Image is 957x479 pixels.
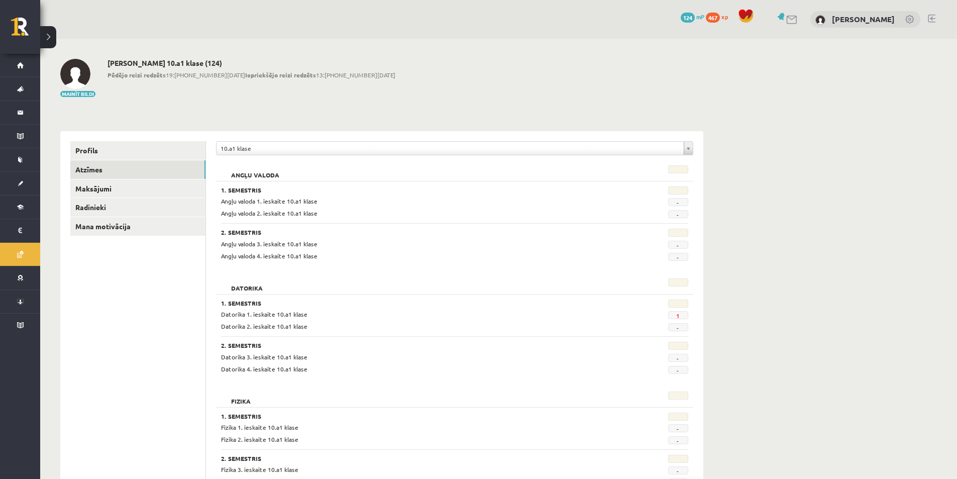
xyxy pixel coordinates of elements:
[668,253,688,261] span: -
[668,323,688,331] span: -
[815,15,825,25] img: Kateryna Karaban
[221,413,608,420] h3: 1. Semestris
[221,186,608,194] h3: 1. Semestris
[681,13,695,23] span: 124
[245,71,316,79] b: Iepriekšējo reizi redzēts
[668,210,688,218] span: -
[221,455,608,462] h3: 2. Semestris
[221,392,261,402] h2: Fizika
[668,466,688,474] span: -
[70,198,205,217] a: Radinieki
[706,13,720,23] span: 467
[221,252,317,260] span: Angļu valoda 4. ieskaite 10.a1 klase
[668,354,688,362] span: -
[108,70,395,79] span: 19:[PHONE_NUMBER][DATE] 13:[PHONE_NUMBER][DATE]
[696,13,704,21] span: mP
[668,436,688,444] span: -
[668,424,688,432] span: -
[221,240,317,248] span: Angļu valoda 3. ieskaite 10.a1 klase
[668,198,688,206] span: -
[70,141,205,160] a: Profils
[221,197,317,205] span: Angļu valoda 1. ieskaite 10.a1 klase
[221,278,273,289] h2: Datorika
[221,229,608,236] h3: 2. Semestris
[217,142,693,155] a: 10.a1 klase
[221,322,307,330] span: Datorika 2. ieskaite 10.a1 klase
[221,142,680,155] span: 10.a1 klase
[70,217,205,236] a: Mana motivācija
[221,353,307,361] span: Datorika 3. ieskaite 10.a1 klase
[11,18,40,43] a: Rīgas 1. Tālmācības vidusskola
[832,14,895,24] a: [PERSON_NAME]
[721,13,728,21] span: xp
[668,241,688,249] span: -
[676,312,680,320] a: 1
[221,435,298,443] span: Fizika 2. ieskaite 10.a1 klase
[70,160,205,179] a: Atzīmes
[221,365,307,373] span: Datorika 4. ieskaite 10.a1 klase
[221,342,608,349] h3: 2. Semestris
[221,423,298,431] span: Fizika 1. ieskaite 10.a1 klase
[221,310,307,318] span: Datorika 1. ieskaite 10.a1 klase
[108,71,166,79] b: Pēdējo reizi redzēts
[70,179,205,198] a: Maksājumi
[60,59,90,89] img: Kateryna Karaban
[668,366,688,374] span: -
[221,209,317,217] span: Angļu valoda 2. ieskaite 10.a1 klase
[108,59,395,67] h2: [PERSON_NAME] 10.a1 klase (124)
[221,300,608,307] h3: 1. Semestris
[221,465,298,473] span: Fizika 3. ieskaite 10.a1 klase
[221,165,289,175] h2: Angļu valoda
[681,13,704,21] a: 124 mP
[706,13,733,21] a: 467 xp
[60,91,95,97] button: Mainīt bildi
